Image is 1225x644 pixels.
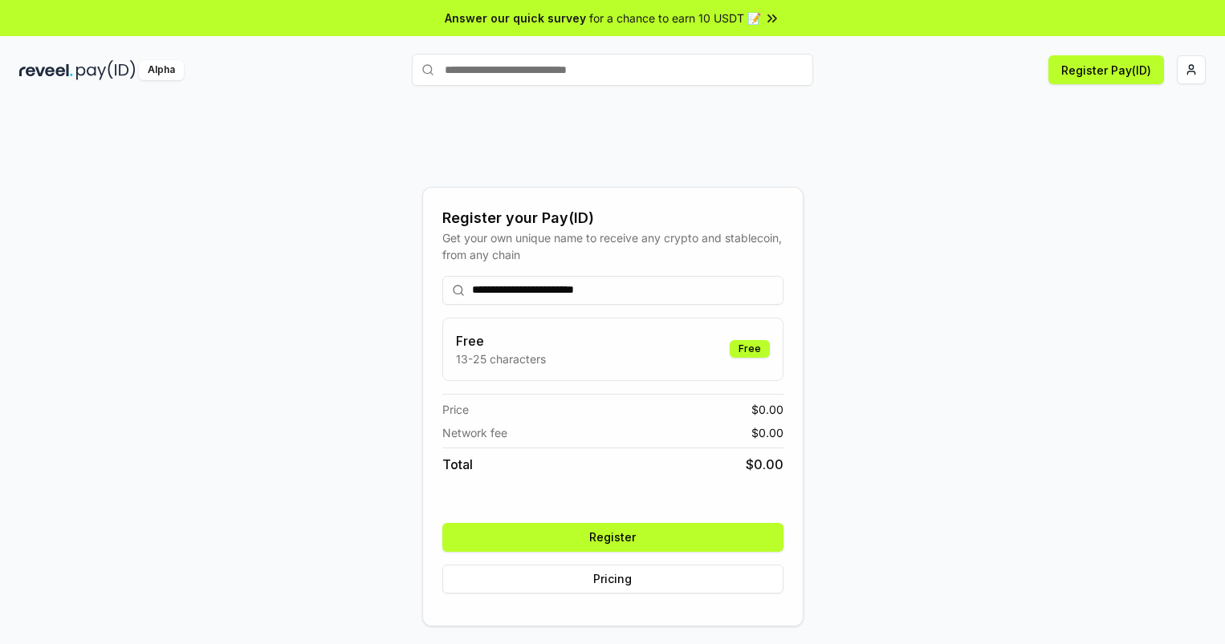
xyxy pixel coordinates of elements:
[456,331,546,350] h3: Free
[751,424,783,441] span: $ 0.00
[751,401,783,418] span: $ 0.00
[730,340,770,358] div: Free
[442,455,473,474] span: Total
[19,60,73,80] img: reveel_dark
[139,60,184,80] div: Alpha
[442,565,783,593] button: Pricing
[589,10,761,26] span: for a chance to earn 10 USDT 📝
[1048,55,1164,84] button: Register Pay(ID)
[442,401,469,418] span: Price
[456,350,546,367] p: 13-25 characters
[445,10,586,26] span: Answer our quick survey
[442,207,783,229] div: Register your Pay(ID)
[442,523,783,552] button: Register
[442,424,507,441] span: Network fee
[746,455,783,474] span: $ 0.00
[76,60,136,80] img: pay_id
[442,229,783,263] div: Get your own unique name to receive any crypto and stablecoin, from any chain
